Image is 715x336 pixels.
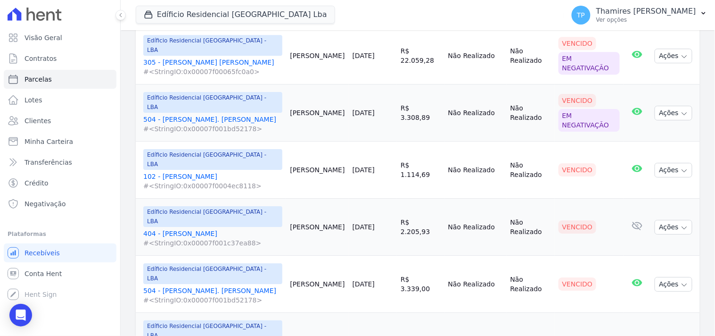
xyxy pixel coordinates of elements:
a: Minha Carteira [4,132,116,151]
div: Vencido [559,163,597,176]
span: Edíficio Residencial [GEOGRAPHIC_DATA] - LBA [143,92,282,113]
button: Ações [655,49,692,63]
a: 305 - [PERSON_NAME] [PERSON_NAME]#<StringIO:0x00007f00065fc0a0> [143,58,282,76]
span: Minha Carteira [25,137,73,146]
p: Ver opções [596,16,696,24]
a: Recebíveis [4,244,116,262]
button: Edíficio Residencial [GEOGRAPHIC_DATA] Lba [136,6,335,24]
td: Não Realizado [507,27,555,84]
p: Thamires [PERSON_NAME] [596,7,696,16]
div: Em negativação [559,109,620,132]
td: Não Realizado [444,256,507,313]
button: Ações [655,220,692,235]
td: R$ 3.308,89 [397,84,444,142]
a: Clientes [4,111,116,130]
span: Edíficio Residencial [GEOGRAPHIC_DATA] - LBA [143,149,282,170]
a: 504 - [PERSON_NAME]. [PERSON_NAME]#<StringIO:0x00007f001bd52178> [143,286,282,305]
td: Não Realizado [507,256,555,313]
a: Contratos [4,49,116,68]
a: 102 - [PERSON_NAME]#<StringIO:0x00007f0004ec8118> [143,172,282,191]
div: Vencido [559,220,597,234]
span: #<StringIO:0x00007f001bd52178> [143,124,282,134]
td: Não Realizado [444,199,507,256]
span: Contratos [25,54,57,63]
a: [DATE] [353,280,375,288]
td: Não Realizado [507,199,555,256]
a: [DATE] [353,52,375,59]
span: Conta Hent [25,269,62,278]
span: Visão Geral [25,33,62,42]
div: Vencido [559,277,597,291]
td: [PERSON_NAME] [286,84,348,142]
button: TP Thamires [PERSON_NAME] Ver opções [564,2,715,28]
span: Edíficio Residencial [GEOGRAPHIC_DATA] - LBA [143,206,282,227]
span: Edíficio Residencial [GEOGRAPHIC_DATA] - LBA [143,263,282,284]
a: Parcelas [4,70,116,89]
td: R$ 3.339,00 [397,256,444,313]
a: [DATE] [353,166,375,174]
div: Em negativação [559,52,620,75]
span: TP [577,12,585,18]
a: Conta Hent [4,264,116,283]
td: R$ 2.205,93 [397,199,444,256]
td: [PERSON_NAME] [286,142,348,199]
span: Crédito [25,178,49,188]
a: 404 - [PERSON_NAME]#<StringIO:0x00007f001c37ea88> [143,229,282,248]
a: Transferências [4,153,116,172]
td: [PERSON_NAME] [286,199,348,256]
span: #<StringIO:0x00007f00065fc0a0> [143,67,282,76]
td: Não Realizado [444,27,507,84]
div: Open Intercom Messenger [9,304,32,327]
button: Ações [655,163,692,177]
td: R$ 1.114,69 [397,142,444,199]
div: Vencido [559,94,597,107]
span: Negativação [25,199,66,209]
td: Não Realizado [444,84,507,142]
td: Não Realizado [444,142,507,199]
a: Lotes [4,91,116,109]
span: Transferências [25,158,72,167]
div: Vencido [559,37,597,50]
a: 504 - [PERSON_NAME]. [PERSON_NAME]#<StringIO:0x00007f001bd52178> [143,115,282,134]
td: Não Realizado [507,84,555,142]
span: Clientes [25,116,51,126]
span: #<StringIO:0x00007f0004ec8118> [143,181,282,191]
span: Lotes [25,95,42,105]
a: Visão Geral [4,28,116,47]
a: [DATE] [353,223,375,231]
a: Negativação [4,194,116,213]
button: Ações [655,106,692,120]
td: [PERSON_NAME] [286,256,348,313]
span: Recebíveis [25,248,60,258]
a: Crédito [4,174,116,193]
td: Não Realizado [507,142,555,199]
span: Edíficio Residencial [GEOGRAPHIC_DATA] - LBA [143,35,282,56]
span: #<StringIO:0x00007f001c37ea88> [143,238,282,248]
td: [PERSON_NAME] [286,27,348,84]
td: R$ 22.059,28 [397,27,444,84]
span: Parcelas [25,75,52,84]
span: #<StringIO:0x00007f001bd52178> [143,295,282,305]
div: Plataformas [8,228,113,240]
a: [DATE] [353,109,375,117]
button: Ações [655,277,692,292]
